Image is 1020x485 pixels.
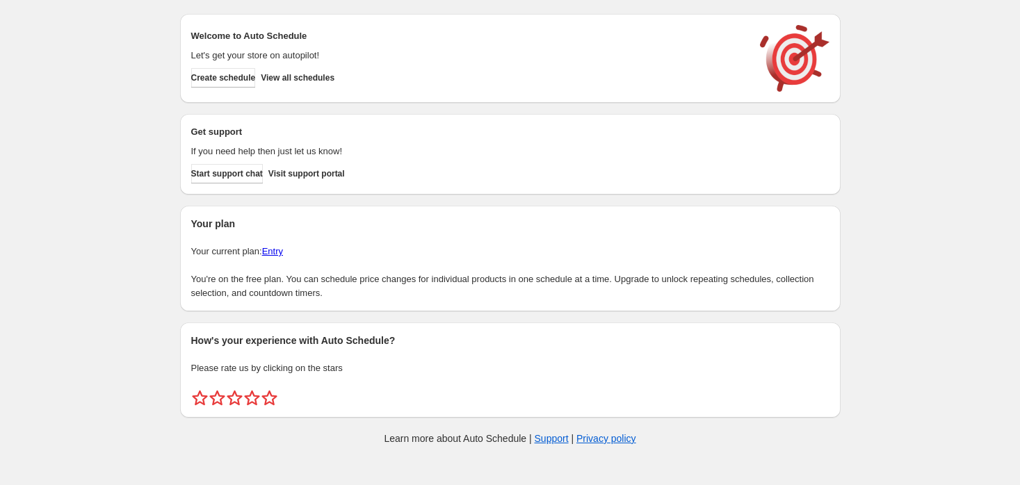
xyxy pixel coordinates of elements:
[191,217,829,231] h2: Your plan
[268,164,345,183] a: Visit support portal
[191,68,256,88] button: Create schedule
[191,245,829,258] p: Your current plan:
[191,361,829,375] p: Please rate us by clicking on the stars
[191,272,829,300] p: You're on the free plan. You can schedule price changes for individual products in one schedule a...
[262,246,283,256] a: Entry
[261,72,334,83] span: View all schedules
[191,29,746,43] h2: Welcome to Auto Schedule
[191,164,263,183] a: Start support chat
[191,168,263,179] span: Start support chat
[191,334,829,347] h2: How's your experience with Auto Schedule?
[576,433,636,444] a: Privacy policy
[191,125,746,139] h2: Get support
[191,49,746,63] p: Let's get your store on autopilot!
[191,72,256,83] span: Create schedule
[535,433,569,444] a: Support
[384,431,636,445] p: Learn more about Auto Schedule | |
[261,68,334,88] button: View all schedules
[191,145,746,158] p: If you need help then just let us know!
[268,168,345,179] span: Visit support portal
